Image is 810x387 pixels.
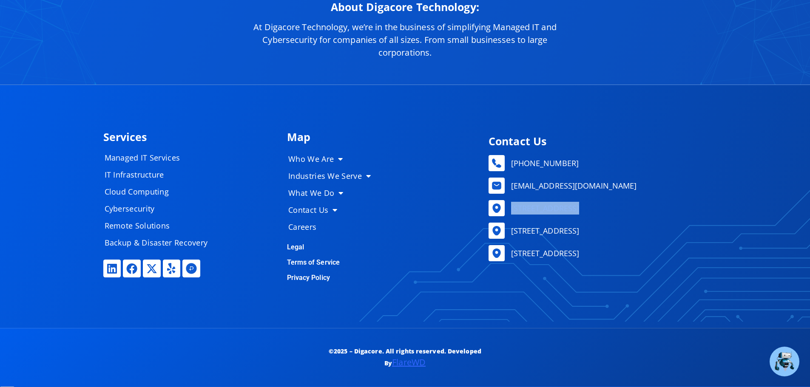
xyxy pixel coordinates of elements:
a: Careers [280,218,386,235]
a: [STREET_ADDRESS] [489,223,702,239]
a: What We Do [280,184,386,201]
a: Remote Solutions [96,217,224,234]
a: Cloud Computing [96,183,224,200]
h4: Services [103,132,279,142]
a: Cybersecurity [96,200,224,217]
p: ©2025 – Digacore. All rights reserved. Developed By [310,345,500,370]
span: [STREET_ADDRESS] [509,202,580,215]
a: Backup & Disaster Recovery [96,234,224,251]
nav: Menu [280,150,386,235]
span: [STREET_ADDRESS] [509,247,580,260]
h4: Contact Us [489,136,702,147]
span: [PHONE_NUMBER] [509,157,579,169]
a: Legal [287,243,304,251]
a: Managed IT Services [96,149,224,166]
a: Contact Us [280,201,386,218]
a: [PHONE_NUMBER] [489,155,702,171]
a: Privacy Policy [287,274,330,282]
nav: Menu [96,149,224,251]
a: FlareWD [392,356,426,368]
a: Terms of Service [287,258,340,266]
a: [STREET_ADDRESS] [489,245,702,261]
h2: About Digacore Technology: [239,2,571,12]
a: Industries We Serve [280,167,386,184]
a: IT Infrastructure [96,166,224,183]
span: [EMAIL_ADDRESS][DOMAIN_NAME] [509,179,637,192]
a: [EMAIL_ADDRESS][DOMAIN_NAME] [489,178,702,194]
span: [STREET_ADDRESS] [509,224,580,237]
a: Who We Are [280,150,386,167]
a: [STREET_ADDRESS] [489,200,702,216]
h4: Map [287,132,476,142]
p: At Digacore Technology, we’re in the business of simplifying Managed IT and Cybersecurity for com... [239,21,571,59]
